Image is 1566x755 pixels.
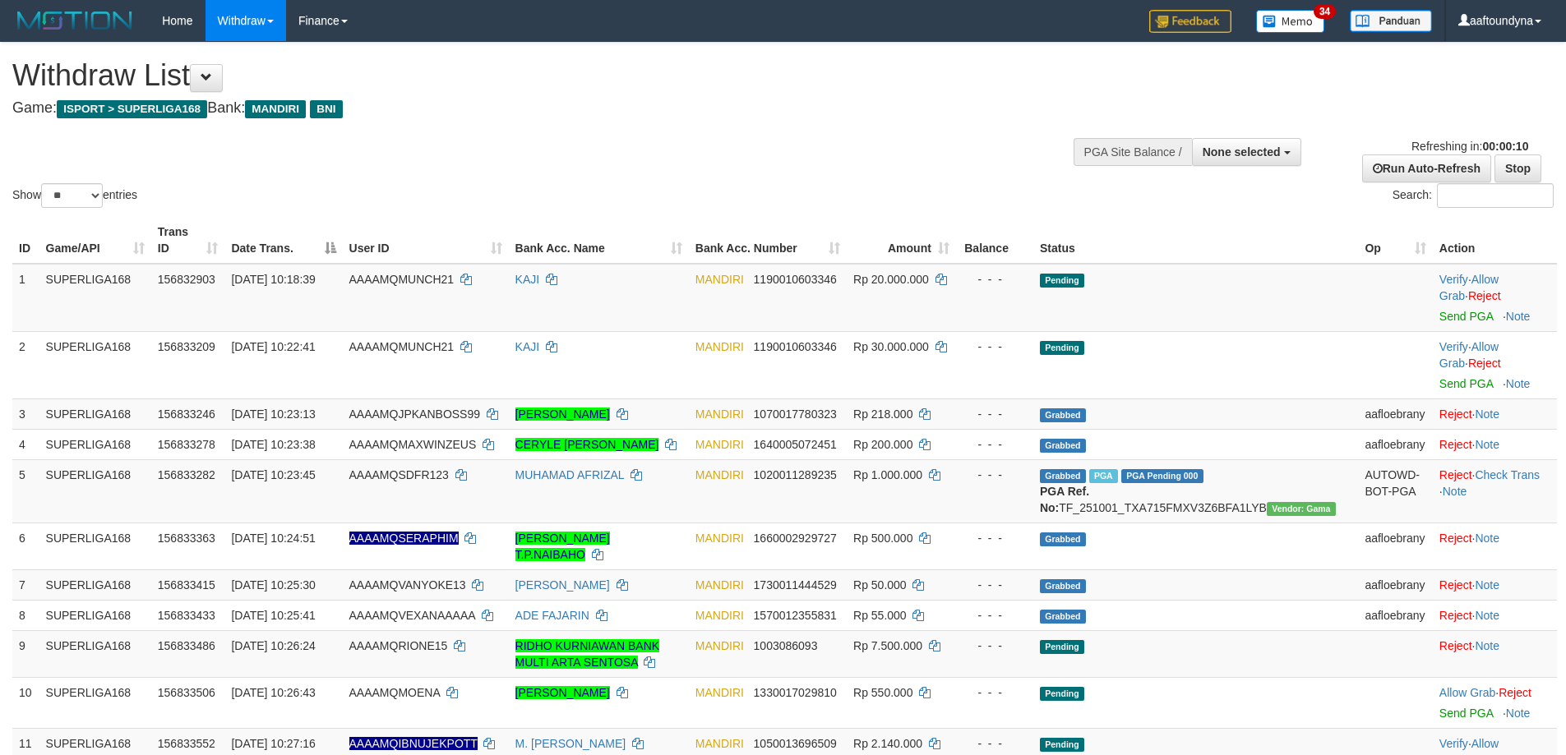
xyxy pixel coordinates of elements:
img: panduan.png [1350,10,1432,32]
td: SUPERLIGA168 [39,523,151,569]
span: Rp 218.000 [853,407,912,421]
span: ISPORT > SUPERLIGA168 [57,100,207,118]
a: Reject [1439,639,1472,652]
a: Check Trans [1475,468,1540,481]
span: Copy 1640005072451 to clipboard [754,438,837,451]
span: 156833552 [158,737,215,750]
span: 156833506 [158,686,215,699]
th: Status [1033,217,1358,264]
span: Pending [1040,738,1084,752]
span: Grabbed [1040,532,1086,546]
a: Reject [1468,357,1501,370]
span: AAAAMQMUNCH21 [349,340,455,353]
span: MANDIRI [695,609,744,622]
div: - - - [963,436,1027,453]
label: Search: [1393,183,1554,208]
h4: Game: Bank: [12,100,1028,117]
td: SUPERLIGA168 [39,600,151,630]
span: · [1439,273,1499,302]
td: SUPERLIGA168 [39,630,151,677]
span: Rp 55.000 [853,609,907,622]
span: AAAAMQVANYOKE13 [349,578,466,592]
span: Rp 550.000 [853,686,912,699]
div: - - - [963,406,1027,422]
th: Balance [956,217,1033,264]
img: MOTION_logo.png [12,8,137,33]
a: Note [1475,438,1499,451]
div: - - - [963,638,1027,654]
span: BNI [310,100,342,118]
a: Reject [1439,578,1472,592]
td: · · [1433,331,1557,398]
span: AAAAMQSDFR123 [349,468,449,481]
span: 156833433 [158,609,215,622]
a: Stop [1494,154,1541,182]
b: PGA Ref. No: [1040,485,1089,514]
span: [DATE] 10:23:45 [231,468,315,481]
th: Action [1433,217,1557,264]
span: [DATE] 10:26:43 [231,686,315,699]
th: ID [12,217,39,264]
span: 156833209 [158,340,215,353]
a: Verify [1439,340,1468,353]
a: Send PGA [1439,377,1493,390]
td: SUPERLIGA168 [39,398,151,429]
a: Note [1506,377,1531,390]
th: Trans ID: activate to sort column ascending [151,217,225,264]
button: None selected [1192,138,1301,166]
span: AAAAMQVEXANAAAAA [349,609,475,622]
th: Bank Acc. Number: activate to sort column ascending [689,217,847,264]
a: [PERSON_NAME] T.P.NAIBAHO [515,532,610,561]
td: 7 [12,569,39,600]
span: [DATE] 10:26:24 [231,639,315,652]
td: aafloebrany [1358,523,1432,569]
td: SUPERLIGA168 [39,264,151,332]
span: [DATE] 10:24:51 [231,532,315,545]
span: 156833282 [158,468,215,481]
th: Game/API: activate to sort column ascending [39,217,151,264]
a: [PERSON_NAME] [515,686,610,699]
td: · [1433,630,1557,677]
span: AAAAMQJPKANBOSS99 [349,407,481,421]
a: Allow Grab [1439,340,1499,370]
span: 156833415 [158,578,215,592]
a: Reject [1439,609,1472,622]
td: SUPERLIGA168 [39,677,151,728]
span: Nama rekening ada tanda titik/strip, harap diedit [349,532,459,545]
td: SUPERLIGA168 [39,429,151,459]
td: 6 [12,523,39,569]
td: SUPERLIGA168 [39,459,151,523]
span: Copy 1570012355831 to clipboard [754,609,837,622]
td: aafloebrany [1358,398,1432,429]
img: Feedback.jpg [1149,10,1231,33]
a: Allow Grab [1439,273,1499,302]
th: Op: activate to sort column ascending [1358,217,1432,264]
td: SUPERLIGA168 [39,331,151,398]
span: AAAAMQRIONE15 [349,639,448,652]
a: [PERSON_NAME] [515,578,610,592]
span: [DATE] 10:23:38 [231,438,315,451]
span: Pending [1040,640,1084,654]
img: Button%20Memo.svg [1256,10,1325,33]
a: Note [1475,532,1499,545]
span: AAAAMQMAXWINZEUS [349,438,477,451]
span: [DATE] 10:25:41 [231,609,315,622]
span: Grabbed [1040,610,1086,624]
span: 156833363 [158,532,215,545]
span: MANDIRI [695,686,744,699]
a: KAJI [515,273,540,286]
span: MANDIRI [695,438,744,451]
td: aafloebrany [1358,600,1432,630]
a: Send PGA [1439,310,1493,323]
td: · [1433,569,1557,600]
span: Pending [1040,274,1084,288]
td: aafloebrany [1358,429,1432,459]
span: · [1439,686,1499,699]
a: Reject [1499,686,1531,699]
td: · · [1433,459,1557,523]
a: Reject [1439,438,1472,451]
a: Reject [1439,532,1472,545]
span: · [1439,340,1499,370]
td: 2 [12,331,39,398]
a: Note [1475,609,1499,622]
